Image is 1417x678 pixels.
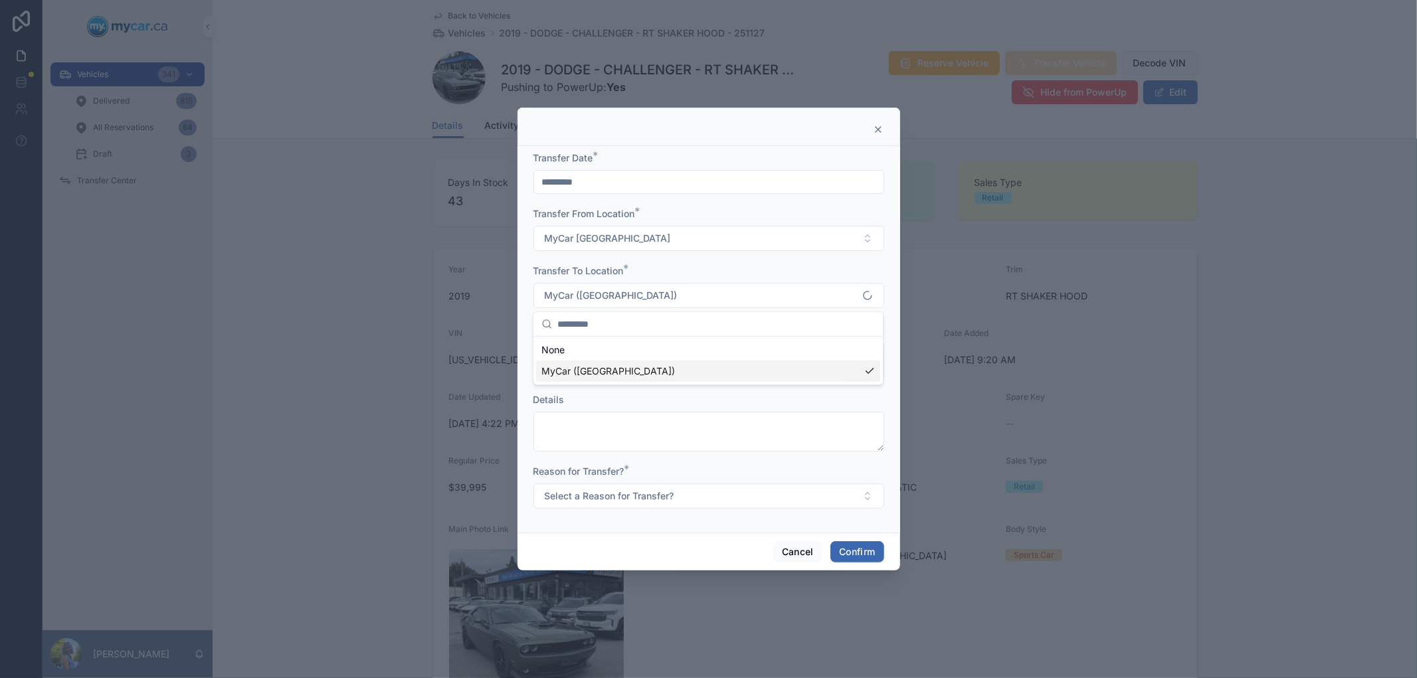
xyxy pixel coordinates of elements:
[533,483,884,509] button: Select Button
[533,152,593,163] span: Transfer Date
[533,394,565,405] span: Details
[830,541,884,562] button: Confirm
[533,337,883,384] div: Suggestions
[533,208,635,219] span: Transfer From Location
[545,232,671,245] span: MyCar [GEOGRAPHIC_DATA]
[533,466,624,477] span: Reason for Transfer?
[545,489,674,503] span: Select a Reason for Transfer?
[545,289,678,302] span: MyCar ([GEOGRAPHIC_DATA])
[541,365,675,378] span: MyCar ([GEOGRAPHIC_DATA])
[533,283,884,308] button: Select Button
[773,541,822,562] button: Cancel
[533,265,624,276] span: Transfer To Location
[533,226,884,251] button: Select Button
[536,339,880,361] div: None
